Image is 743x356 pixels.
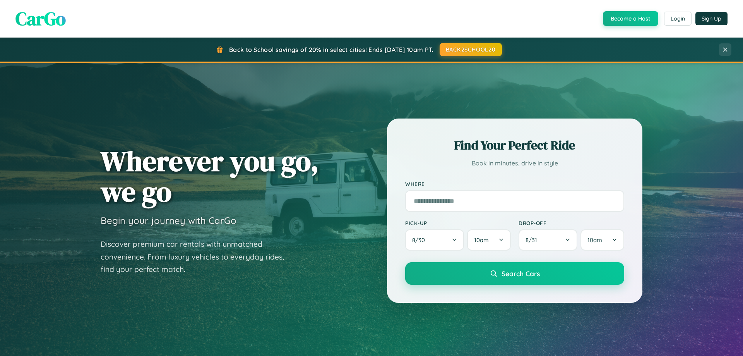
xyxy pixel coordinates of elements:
span: 10am [474,236,489,244]
label: Pick-up [405,220,511,226]
h3: Begin your journey with CarGo [101,215,236,226]
span: 8 / 31 [526,236,541,244]
button: Sign Up [695,12,728,25]
h2: Find Your Perfect Ride [405,137,624,154]
button: 10am [467,229,511,251]
button: Login [664,12,692,26]
button: 8/30 [405,229,464,251]
span: CarGo [15,6,66,31]
label: Where [405,181,624,187]
p: Book in minutes, drive in style [405,158,624,169]
button: Become a Host [603,11,658,26]
button: Search Cars [405,262,624,285]
span: 8 / 30 [412,236,429,244]
span: Back to School savings of 20% in select cities! Ends [DATE] 10am PT. [229,46,433,53]
button: 8/31 [519,229,577,251]
button: BACK2SCHOOL20 [440,43,502,56]
span: Search Cars [502,269,540,278]
p: Discover premium car rentals with unmatched convenience. From luxury vehicles to everyday rides, ... [101,238,294,276]
span: 10am [587,236,602,244]
label: Drop-off [519,220,624,226]
button: 10am [580,229,624,251]
h1: Wherever you go, we go [101,146,319,207]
